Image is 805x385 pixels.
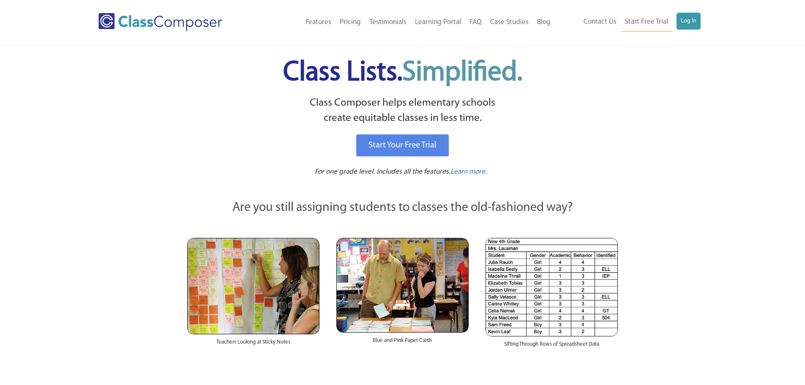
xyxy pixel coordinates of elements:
a: FAQ [465,13,486,32]
img: Blue and Pink Paper Cards [336,238,469,332]
a: Log In [677,13,701,30]
a: Features [301,13,336,32]
p: Are you still assigning students to classes the old-fashioned way? [187,199,618,217]
span: Start Your Free Trial [368,141,437,150]
p: Class Composer helps elementary schools create equitable classes in less time. [186,96,619,126]
a: Start Your Free Trial [356,134,449,156]
a: Pricing [336,13,365,32]
div: Sifting Through Rows of Spreadsheet Data [486,336,618,357]
a: Case Studies [486,13,533,32]
div: Teachers Looking at Sticky Notes [187,334,319,355]
img: Teachers Looking at Sticky Notes [187,238,319,334]
a: Blog [533,13,555,32]
a: Learn more. [450,167,487,177]
div: Blue and Pink Paper Cards [336,333,469,353]
span: Class Lists. [283,59,522,87]
span: For one grade level. Includes all the features. [315,168,450,175]
span: Simplified. [402,59,522,87]
img: Spreadsheets [486,238,618,336]
a: Learning Portal [411,13,465,32]
nav: Header Menu [555,13,701,32]
a: Contact Us [579,13,621,31]
span: Learn more. [450,168,487,175]
nav: Header Menu [257,13,555,32]
img: Class Composer [98,13,222,31]
a: Testimonials [365,13,411,32]
a: Start Free Trial [621,13,672,32]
